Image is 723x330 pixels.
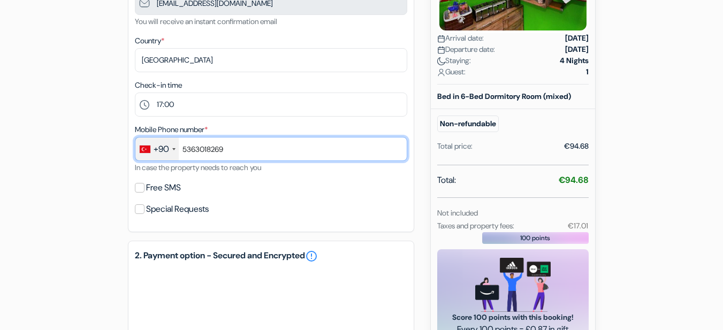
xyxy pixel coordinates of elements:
[135,137,407,161] input: 501 234 56 78
[437,68,445,76] img: user_icon.svg
[450,312,576,323] span: Score 100 points with this booking!
[437,221,514,231] small: Taxes and property fees:
[437,116,499,132] small: Non-refundable
[565,33,589,44] strong: [DATE]
[437,35,445,43] img: calendar.svg
[560,55,589,66] strong: 4 Nights
[568,221,588,231] small: €17.01
[437,174,456,187] span: Total:
[135,35,164,47] label: Country
[305,250,318,263] a: error_outline
[437,208,478,218] small: Not included
[586,66,589,78] strong: 1
[135,137,179,160] div: Turkey (Türkiye): +90
[135,250,407,263] h5: 2. Payment option - Secured and Encrypted
[475,258,551,312] img: gift_card_hero_new.png
[437,55,471,66] span: Staying:
[437,46,445,54] img: calendar.svg
[437,91,571,101] b: Bed in 6-Bed Dormitory Room (mixed)
[437,44,495,55] span: Departure date:
[559,174,589,186] strong: €94.68
[146,180,181,195] label: Free SMS
[437,57,445,65] img: moon.svg
[565,44,589,55] strong: [DATE]
[437,141,473,152] div: Total price:
[520,233,550,243] span: 100 points
[135,163,261,172] small: In case the property needs to reach you
[135,124,208,135] label: Mobile Phone number
[146,202,209,217] label: Special Requests
[437,33,484,44] span: Arrival date:
[437,66,466,78] span: Guest:
[135,80,182,91] label: Check-in time
[564,141,589,152] div: €94.68
[154,143,169,156] div: +90
[135,17,277,26] small: You will receive an instant confirmation email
